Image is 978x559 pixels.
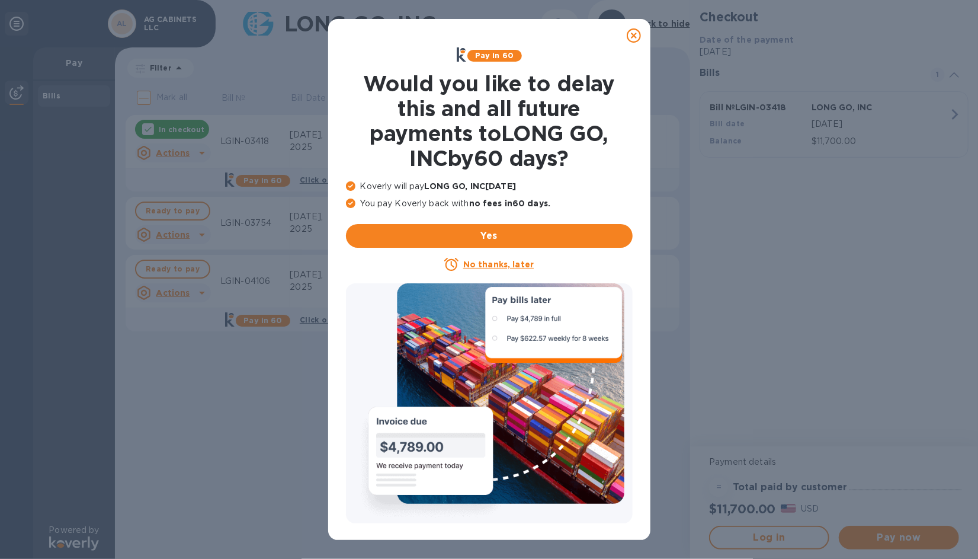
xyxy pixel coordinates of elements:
[475,51,514,60] b: Pay in 60
[463,260,534,269] u: No thanks, later
[346,71,633,171] h1: Would you like to delay this and all future payments to LONG GO, INC by 60 days ?
[346,197,633,210] p: You pay Koverly back with
[469,199,550,208] b: no fees in 60 days .
[346,224,633,248] button: Yes
[355,229,623,243] span: Yes
[425,181,516,191] b: LONG GO, INC [DATE]
[346,180,633,193] p: Koverly will pay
